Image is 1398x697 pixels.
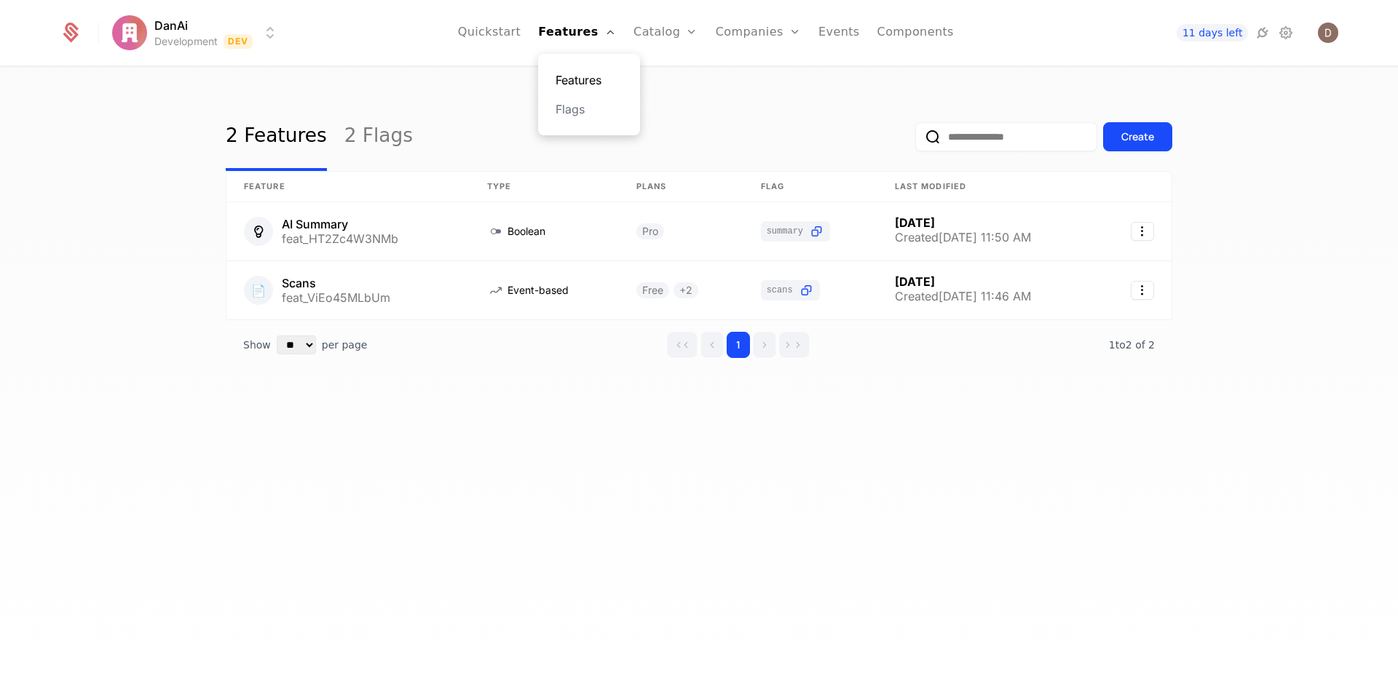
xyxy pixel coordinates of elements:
[1177,24,1248,41] a: 11 days left
[743,172,877,202] th: Flag
[779,332,810,358] button: Go to last page
[470,172,619,202] th: Type
[277,335,316,354] select: Select page size
[344,103,413,171] a: 2 Flags
[667,332,698,358] button: Go to first page
[1131,281,1154,300] button: Select action
[243,338,271,352] span: Show
[226,103,327,171] a: 2 Features
[1318,23,1338,43] button: Open user button
[112,15,147,50] img: DanAi
[1121,130,1154,144] div: Create
[322,338,368,352] span: per page
[700,332,724,358] button: Go to previous page
[154,34,218,49] div: Development
[1277,24,1295,41] a: Settings
[1109,339,1148,351] span: 1 to 2 of
[556,71,623,89] a: Features
[226,172,470,202] th: Feature
[116,17,280,49] button: Select environment
[154,17,188,34] span: DanAi
[1254,24,1271,41] a: Integrations
[224,34,253,49] span: Dev
[619,172,743,202] th: Plans
[1131,222,1154,241] button: Select action
[1318,23,1338,43] img: Daniel Zaguri
[727,332,750,358] button: Go to page 1
[753,332,776,358] button: Go to next page
[667,332,810,358] div: Page navigation
[1103,122,1172,151] button: Create
[556,100,623,118] a: Flags
[226,320,1172,370] div: Table pagination
[1109,339,1155,351] span: 2
[877,172,1097,202] th: Last Modified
